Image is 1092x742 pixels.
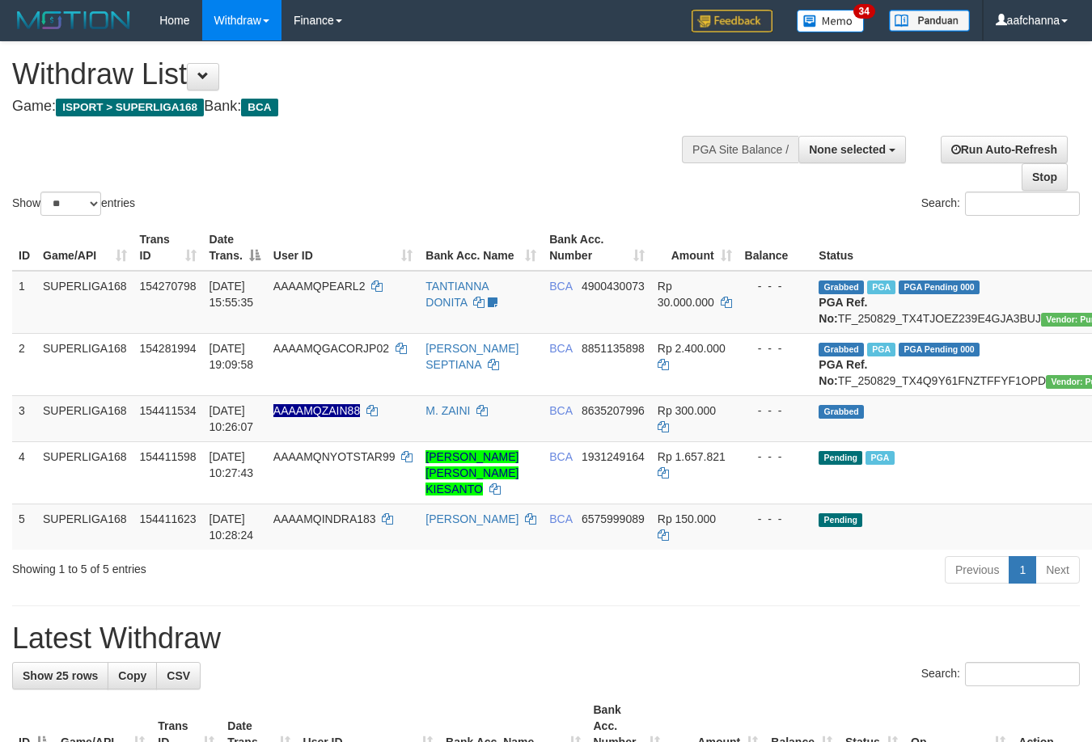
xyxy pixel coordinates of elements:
span: None selected [809,143,886,156]
a: Show 25 rows [12,662,108,689]
a: Stop [1022,163,1068,191]
img: Button%20Memo.svg [797,10,865,32]
a: M. ZAINI [425,404,470,417]
span: BCA [549,512,572,525]
span: [DATE] 19:09:58 [210,342,254,371]
a: [PERSON_NAME] [PERSON_NAME] KIESANTO [425,450,518,495]
span: [DATE] 10:28:24 [210,512,254,542]
span: 154411598 [140,450,197,463]
span: Marked by aafnonsreyleab [867,343,895,356]
img: MOTION_logo.png [12,8,135,32]
span: 34 [853,4,875,19]
span: Rp 30.000.000 [658,280,714,309]
span: Copy [118,669,146,682]
b: PGA Ref. No: [819,358,867,387]
img: panduan.png [889,10,970,32]
span: Show 25 rows [23,669,98,682]
input: Search: [965,192,1080,216]
select: Showentries [40,192,101,216]
span: ISPORT > SUPERLIGA168 [56,99,204,116]
a: [PERSON_NAME] [425,512,518,525]
span: Grabbed [819,405,864,419]
span: Rp 300.000 [658,404,716,417]
div: - - - [745,449,806,465]
label: Search: [921,662,1080,686]
span: Copy 4900430073 to clipboard [582,280,645,293]
span: AAAAMQINDRA183 [273,512,376,525]
th: Trans ID: activate to sort column ascending [133,225,203,271]
div: - - - [745,403,806,419]
span: Copy 8851135898 to clipboard [582,342,645,355]
th: Balance [739,225,813,271]
td: SUPERLIGA168 [36,271,133,334]
td: SUPERLIGA168 [36,441,133,504]
span: [DATE] 15:55:35 [210,280,254,309]
div: - - - [745,511,806,527]
label: Search: [921,192,1080,216]
span: [DATE] 10:27:43 [210,450,254,479]
a: Next [1035,556,1080,584]
label: Show entries [12,192,135,216]
span: Rp 1.657.821 [658,450,726,463]
b: PGA Ref. No: [819,296,867,325]
span: Pending [819,513,862,527]
span: BCA [549,280,572,293]
td: 3 [12,395,36,441]
span: Marked by aafmaleo [867,280,895,294]
a: [PERSON_NAME] SEPTIANA [425,342,518,371]
td: 2 [12,333,36,395]
img: Feedback.jpg [692,10,772,32]
span: 154281994 [140,342,197,355]
span: Grabbed [819,343,864,356]
span: BCA [549,342,572,355]
td: SUPERLIGA168 [36,504,133,550]
span: AAAAMQPEARL2 [273,280,366,293]
th: Game/API: activate to sort column ascending [36,225,133,271]
th: User ID: activate to sort column ascending [267,225,419,271]
span: BCA [549,450,572,463]
a: Copy [108,662,157,689]
button: None selected [798,136,906,163]
span: Rp 2.400.000 [658,342,726,355]
span: BCA [549,404,572,417]
div: - - - [745,340,806,356]
h1: Withdraw List [12,58,712,91]
a: TANTIANNA DONITA [425,280,489,309]
div: Showing 1 to 5 of 5 entries [12,554,443,577]
th: ID [12,225,36,271]
td: 5 [12,504,36,550]
a: Run Auto-Refresh [941,136,1068,163]
span: Grabbed [819,280,864,294]
th: Bank Acc. Number: activate to sort column ascending [543,225,651,271]
td: SUPERLIGA168 [36,333,133,395]
h1: Latest Withdraw [12,622,1080,655]
a: CSV [156,662,201,689]
span: Rp 150.000 [658,512,716,525]
span: 154270798 [140,280,197,293]
span: PGA Pending [899,280,980,294]
td: SUPERLIGA168 [36,395,133,441]
span: PGA Pending [899,343,980,356]
span: 154411534 [140,404,197,417]
span: AAAAMQNYOTSTAR99 [273,450,396,463]
th: Date Trans.: activate to sort column descending [203,225,267,271]
span: Copy 1931249164 to clipboard [582,450,645,463]
div: PGA Site Balance / [682,136,798,163]
a: Previous [945,556,1009,584]
td: 4 [12,441,36,504]
span: AAAAMQGACORJP02 [273,342,389,355]
span: Pending [819,451,862,465]
td: 1 [12,271,36,334]
input: Search: [965,662,1080,686]
div: - - - [745,278,806,294]
span: Copy 8635207996 to clipboard [582,404,645,417]
th: Bank Acc. Name: activate to sort column ascending [419,225,543,271]
th: Amount: activate to sort column ascending [651,225,739,271]
span: 154411623 [140,512,197,525]
a: 1 [1009,556,1036,584]
h4: Game: Bank: [12,99,712,115]
span: Marked by aafsoycanthlai [866,451,894,465]
span: [DATE] 10:26:07 [210,404,254,433]
span: CSV [167,669,190,682]
span: Nama rekening ada tanda titik/strip, harap diedit [273,404,360,417]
